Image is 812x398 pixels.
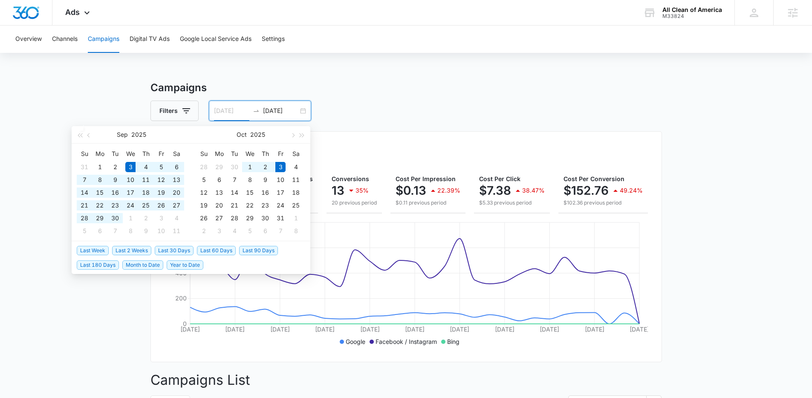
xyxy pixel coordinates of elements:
td: 2025-09-26 [153,199,169,212]
button: 2025 [131,126,146,143]
div: 26 [156,200,166,211]
div: 17 [125,187,136,198]
span: Ads [65,8,80,17]
td: 2025-10-14 [227,186,242,199]
div: 19 [156,187,166,198]
p: $152.76 [563,184,609,197]
div: 25 [291,200,301,211]
td: 2025-09-14 [77,186,92,199]
td: 2025-11-05 [242,225,257,237]
div: 12 [156,175,166,185]
td: 2025-10-02 [138,212,153,225]
div: 20 [214,200,224,211]
div: 2 [141,213,151,223]
td: 2025-09-16 [107,186,123,199]
div: 22 [245,200,255,211]
div: 27 [171,200,182,211]
td: 2025-09-29 [92,212,107,225]
span: swap-right [253,107,260,114]
div: 29 [245,213,255,223]
td: 2025-09-30 [227,161,242,173]
p: $0.13 [396,184,426,197]
td: 2025-10-20 [211,199,227,212]
td: 2025-10-13 [211,186,227,199]
th: Su [196,147,211,161]
td: 2025-10-01 [242,161,257,173]
div: 21 [229,200,240,211]
td: 2025-10-08 [123,225,138,237]
div: 30 [260,213,270,223]
div: 16 [260,187,270,198]
td: 2025-10-10 [153,225,169,237]
td: 2025-09-24 [123,199,138,212]
th: Sa [169,147,184,161]
div: 1 [125,213,136,223]
tspan: [DATE] [225,326,245,333]
div: 1 [245,162,255,172]
td: 2025-10-05 [196,173,211,186]
div: 8 [291,226,301,236]
td: 2025-09-12 [153,173,169,186]
div: account name [662,6,722,13]
td: 2025-10-23 [257,199,273,212]
div: 13 [214,187,224,198]
td: 2025-09-03 [123,161,138,173]
tspan: [DATE] [630,326,649,333]
div: 29 [95,213,105,223]
td: 2025-09-28 [196,161,211,173]
button: Google Local Service Ads [180,26,251,53]
div: 31 [79,162,90,172]
th: Fr [153,147,169,161]
td: 2025-10-01 [123,212,138,225]
th: Th [138,147,153,161]
div: 20 [171,187,182,198]
td: 2025-09-09 [107,173,123,186]
div: 5 [79,226,90,236]
div: 18 [291,187,301,198]
td: 2025-09-29 [211,161,227,173]
input: End date [263,106,298,115]
div: 6 [95,226,105,236]
td: 2025-09-20 [169,186,184,199]
button: Channels [52,26,78,53]
tspan: 0 [183,320,187,327]
td: 2025-09-27 [169,199,184,212]
div: 11 [291,175,301,185]
tspan: [DATE] [270,326,289,333]
td: 2025-10-06 [92,225,107,237]
div: 1 [291,213,301,223]
td: 2025-10-02 [257,161,273,173]
div: 8 [95,175,105,185]
p: $102.36 previous period [563,199,643,207]
div: 7 [110,226,120,236]
div: 10 [275,175,286,185]
td: 2025-09-15 [92,186,107,199]
div: 6 [214,175,224,185]
td: 2025-10-03 [273,161,288,173]
td: 2025-10-21 [227,199,242,212]
td: 2025-10-04 [288,161,303,173]
td: 2025-11-02 [196,225,211,237]
div: 11 [171,226,182,236]
tspan: [DATE] [540,326,559,333]
div: 5 [156,162,166,172]
p: Google [346,337,365,346]
div: 28 [229,213,240,223]
td: 2025-10-10 [273,173,288,186]
td: 2025-11-03 [211,225,227,237]
div: 9 [110,175,120,185]
p: 35% [355,187,369,193]
div: 10 [156,226,166,236]
td: 2025-10-11 [288,173,303,186]
p: $7.38 [479,184,511,197]
div: 3 [275,162,286,172]
td: 2025-09-21 [77,199,92,212]
button: Campaigns [88,26,119,53]
button: Oct [237,126,247,143]
div: 2 [110,162,120,172]
th: Sa [288,147,303,161]
td: 2025-10-30 [257,212,273,225]
tspan: [DATE] [405,326,425,333]
td: 2025-10-09 [138,225,153,237]
div: 7 [79,175,90,185]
